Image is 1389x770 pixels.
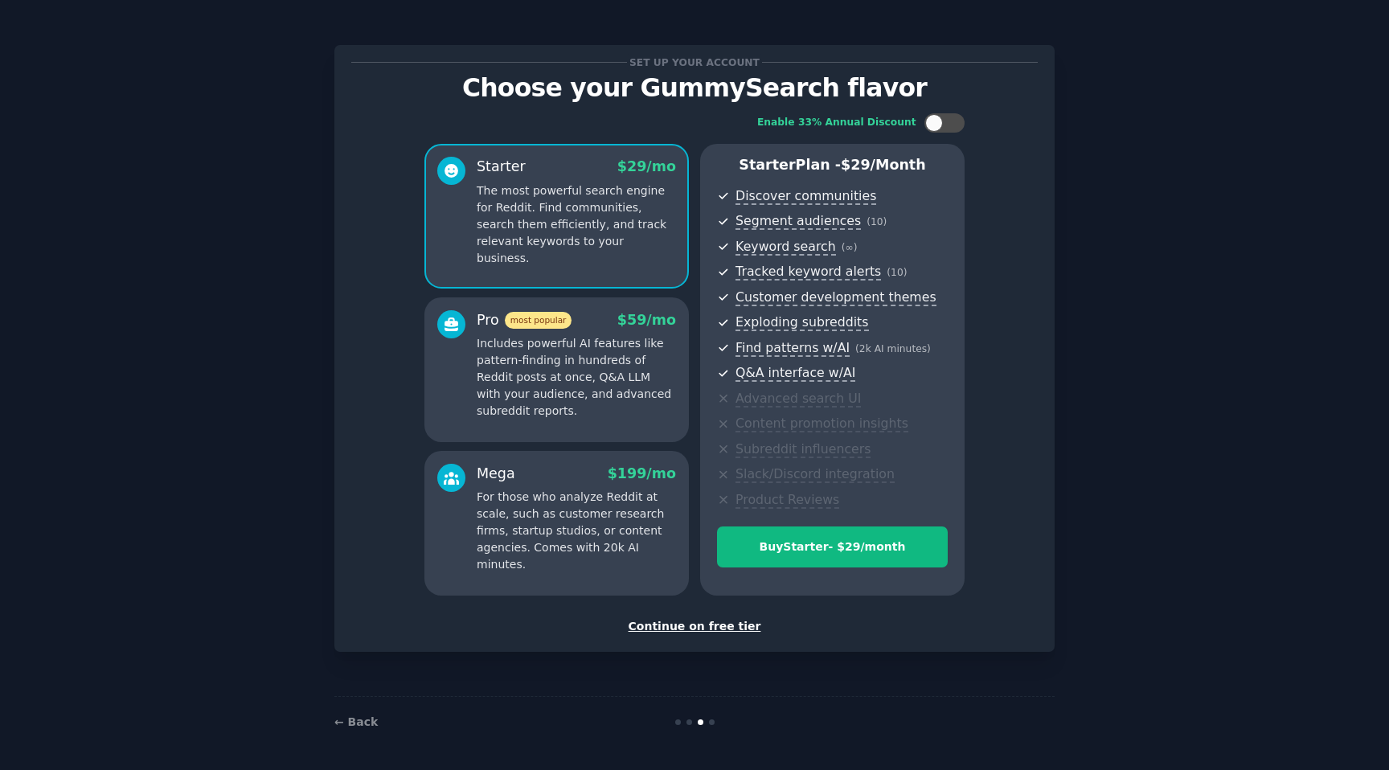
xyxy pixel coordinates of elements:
span: Keyword search [735,239,836,256]
a: ← Back [334,715,378,728]
span: Exploding subreddits [735,314,868,331]
span: $ 59 /mo [617,312,676,328]
span: most popular [505,312,572,329]
span: ( ∞ ) [842,242,858,253]
div: Continue on free tier [351,618,1038,635]
span: Slack/Discord integration [735,466,895,483]
span: Q&A interface w/AI [735,365,855,382]
span: Subreddit influencers [735,441,871,458]
span: Content promotion insights [735,416,908,432]
span: $ 199 /mo [608,465,676,481]
div: Pro [477,310,572,330]
span: Advanced search UI [735,391,861,408]
span: ( 2k AI minutes ) [855,343,931,354]
span: Find patterns w/AI [735,340,850,357]
span: Segment audiences [735,213,861,230]
span: Discover communities [735,188,876,205]
div: Enable 33% Annual Discount [757,116,916,130]
span: $ 29 /month [841,157,926,173]
div: Starter [477,157,526,177]
span: ( 10 ) [867,216,887,227]
span: Tracked keyword alerts [735,264,881,281]
p: Starter Plan - [717,155,948,175]
span: $ 29 /mo [617,158,676,174]
span: Customer development themes [735,289,936,306]
span: Set up your account [627,54,763,71]
p: Includes powerful AI features like pattern-finding in hundreds of Reddit posts at once, Q&A LLM w... [477,335,676,420]
p: For those who analyze Reddit at scale, such as customer research firms, startup studios, or conte... [477,489,676,573]
div: Mega [477,464,515,484]
p: Choose your GummySearch flavor [351,74,1038,102]
button: BuyStarter- $29/month [717,526,948,567]
span: Product Reviews [735,492,839,509]
span: ( 10 ) [887,267,907,278]
p: The most powerful search engine for Reddit. Find communities, search them efficiently, and track ... [477,182,676,267]
div: Buy Starter - $ 29 /month [718,539,947,555]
